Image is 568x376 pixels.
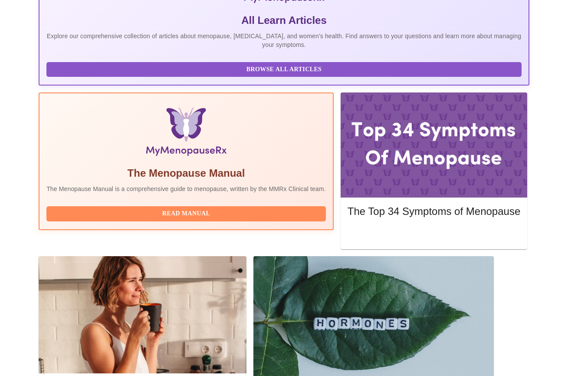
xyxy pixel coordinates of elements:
[46,206,326,221] button: Read Manual
[356,229,512,240] span: Read More
[46,166,326,180] h5: The Menopause Manual
[46,185,326,193] p: The Menopause Manual is a comprehensive guide to menopause, written by the MMRx Clinical team.
[46,65,524,73] a: Browse All Articles
[348,204,520,218] h5: The Top 34 Symptoms of Menopause
[91,107,281,159] img: Menopause Manual
[348,230,522,237] a: Read More
[46,32,522,49] p: Explore our comprehensive collection of articles about menopause, [MEDICAL_DATA], and women's hea...
[46,62,522,77] button: Browse All Articles
[55,208,317,219] span: Read Manual
[55,64,513,75] span: Browse All Articles
[46,209,328,217] a: Read Manual
[46,13,522,27] h5: All Learn Articles
[348,227,520,242] button: Read More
